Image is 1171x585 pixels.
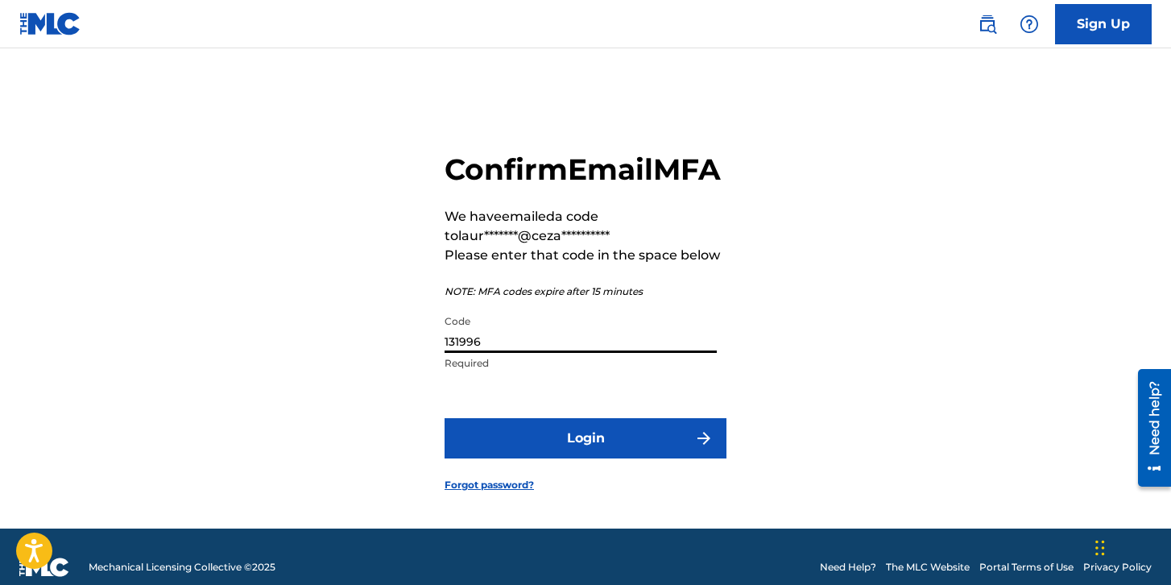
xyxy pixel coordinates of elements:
[1090,508,1171,585] div: Widget de chat
[1090,508,1171,585] iframe: Chat Widget
[694,429,714,448] img: f7272a7cc735f4ea7f67.svg
[445,151,726,188] h2: Confirm Email MFA
[445,478,534,492] a: Forgot password?
[445,356,717,371] p: Required
[971,8,1003,40] a: Public Search
[1126,361,1171,494] iframe: Resource Center
[979,560,1074,575] a: Portal Terms of Use
[19,558,69,577] img: logo
[19,12,81,35] img: MLC Logo
[445,246,726,265] p: Please enter that code in the space below
[978,15,997,34] img: search
[1095,524,1105,572] div: Glisser
[445,284,726,299] p: NOTE: MFA codes expire after 15 minutes
[886,560,970,575] a: The MLC Website
[1020,15,1039,34] img: help
[820,560,876,575] a: Need Help?
[89,560,275,575] span: Mechanical Licensing Collective © 2025
[445,418,726,458] button: Login
[1055,4,1152,44] a: Sign Up
[1083,560,1152,575] a: Privacy Policy
[1013,8,1045,40] div: Help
